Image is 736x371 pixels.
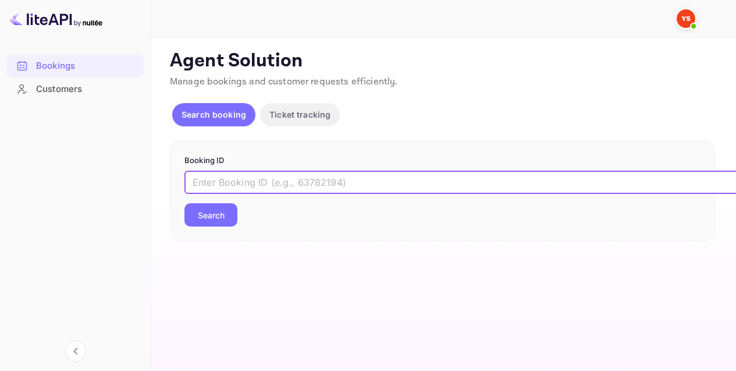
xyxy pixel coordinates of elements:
button: Search [184,203,237,227]
a: Bookings [7,55,144,76]
p: Booking ID [184,155,701,167]
img: LiteAPI logo [9,9,102,28]
p: Ticket tracking [269,108,330,121]
button: Collapse navigation [65,341,86,362]
span: Manage bookings and customer requests efficiently. [170,76,398,88]
img: Yandex Support [677,9,695,28]
div: Bookings [7,55,144,77]
div: Bookings [36,59,138,73]
p: Agent Solution [170,50,715,73]
div: Customers [7,78,144,101]
div: Customers [36,83,138,96]
a: Customers [7,78,144,100]
p: Search booking [182,108,246,121]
